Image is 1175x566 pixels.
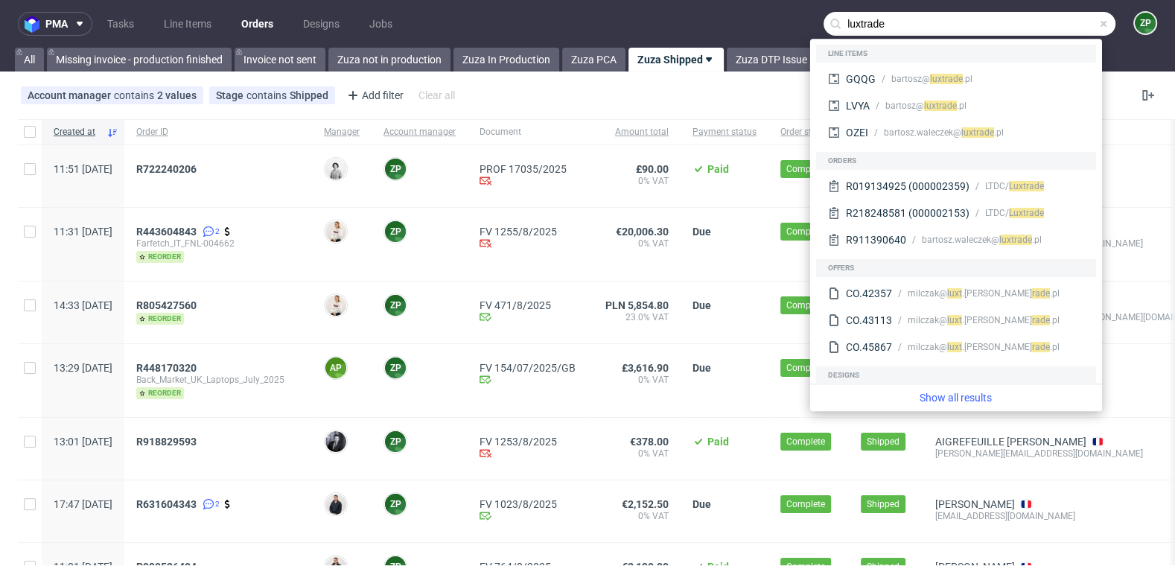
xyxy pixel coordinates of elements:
span: Due [692,362,711,374]
span: rade [945,74,963,84]
a: R805427560 [136,299,200,311]
span: PLN 5,854.80 [605,299,669,311]
span: Paid [707,436,729,448]
div: Designs [816,366,1096,384]
a: FV 154/07/2025/GB [480,362,576,374]
a: Designs [294,12,348,36]
span: rade [1032,342,1050,352]
a: R722240206 [136,163,200,175]
span: Payment status [692,126,757,139]
a: Zuza not in production [328,48,450,71]
div: bartosz@ [885,99,939,112]
span: Farfetch_IT_FNL-004662 [136,238,300,249]
span: £90.00 [636,163,669,175]
span: Complete [786,497,825,511]
span: Account manager [28,89,114,101]
a: Zuza DTP Issue [727,48,816,71]
span: rade [1032,288,1050,299]
span: 23.0% VAT [599,311,669,323]
span: 2 [215,498,220,510]
img: Adrian Margula [325,494,346,515]
div: LTDC/ [985,179,1044,193]
span: luxt [999,235,1014,245]
span: rade [939,101,957,111]
span: 0% VAT [599,374,669,386]
div: 2 values [157,89,197,101]
span: €378.00 [630,436,669,448]
span: 2 [215,226,220,238]
figcaption: ZP [385,357,406,378]
span: Luxtrade [1009,208,1044,218]
div: [PERSON_NAME].milczak@ [908,287,1032,300]
button: pma [18,12,92,36]
div: .pl [1032,340,1060,354]
span: rade [1014,235,1032,245]
a: Jobs [360,12,401,36]
a: 2 [200,226,220,238]
span: 13:01 [DATE] [54,436,112,448]
span: Back_Market_UK_Laptops_July_2025 [136,374,300,386]
figcaption: ZP [385,431,406,452]
a: 2 [200,498,220,510]
figcaption: AP [325,357,346,378]
div: OZEI [846,125,868,140]
span: R448170320 [136,362,197,374]
span: luxt [947,342,962,352]
span: luxt [961,127,976,138]
a: PROF 17035/2025 [480,163,576,175]
span: R443604843 [136,226,197,238]
span: luxt [930,74,945,84]
span: 0% VAT [599,238,669,249]
div: bartosz.waleczek@ [884,126,976,139]
a: FV 1255/8/2025 [480,226,576,238]
span: contains [114,89,157,101]
span: Order status [780,126,837,139]
span: reorder [136,313,184,325]
span: R631604343 [136,498,197,510]
span: 0% VAT [599,448,669,460]
img: Dudek Mariola [325,159,346,179]
span: pma [45,19,68,29]
div: Shipped [290,89,328,101]
div: LVYA [846,98,870,113]
span: luxt [924,101,939,111]
span: 17:47 [DATE] [54,498,112,510]
span: Due [692,498,711,510]
span: 13:29 [DATE] [54,362,112,374]
span: R918829593 [136,436,197,448]
div: .pl [976,126,1004,139]
figcaption: ZP [385,295,406,316]
a: FV 1253/8/2025 [480,436,576,448]
a: Tasks [98,12,143,36]
span: Created at [54,126,101,139]
a: Zuza Shipped [628,48,724,71]
a: Invoice not sent [235,48,325,71]
div: [PERSON_NAME].milczak@ [908,314,1032,327]
div: .pl [1032,287,1060,300]
span: R722240206 [136,163,197,175]
div: CO.43113 [846,313,892,328]
span: Document [480,126,576,139]
div: bartosz.waleczek@ [922,233,1014,247]
span: Luxtrade [1009,181,1044,191]
a: All [15,48,44,71]
div: Offers [816,259,1096,277]
span: contains [246,89,290,101]
figcaption: ZP [385,494,406,515]
div: LTDC/ [985,206,1044,220]
div: [PERSON_NAME].milczak@ [908,340,1032,354]
span: Complete [786,361,825,375]
span: Shipped [867,435,899,448]
span: rade [1032,315,1050,325]
span: Due [692,299,711,311]
a: R918829593 [136,436,200,448]
span: Order ID [136,126,300,139]
a: Zuza In Production [453,48,559,71]
span: 11:51 [DATE] [54,163,112,175]
span: luxt [947,288,962,299]
span: Due [692,226,711,238]
div: CO.45867 [846,340,892,354]
div: R911390640 [846,232,906,247]
img: logo [25,16,45,33]
a: Show all results [816,390,1096,405]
